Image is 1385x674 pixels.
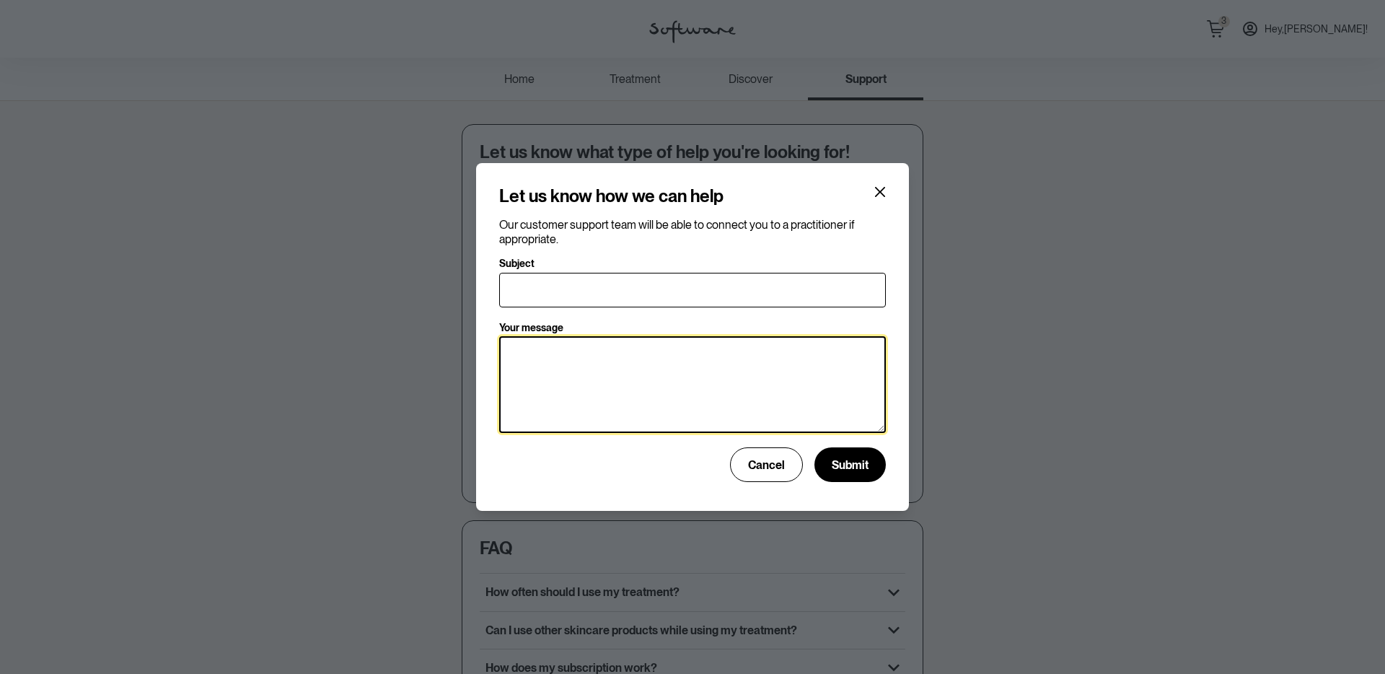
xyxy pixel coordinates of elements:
button: Close [869,180,892,203]
p: Our customer support team will be able to connect you to a practitioner if appropriate. [499,218,886,245]
p: Your message [499,322,563,334]
button: Submit [814,447,886,482]
h4: Let us know how we can help [499,186,724,207]
p: Subject [499,258,535,270]
span: Cancel [748,458,785,472]
button: Cancel [730,447,803,482]
span: Submit [832,458,869,472]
